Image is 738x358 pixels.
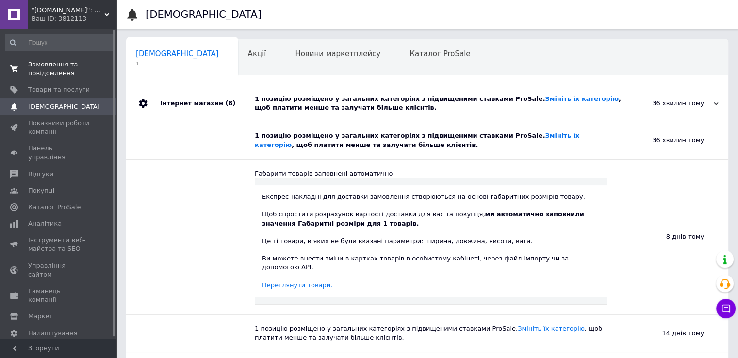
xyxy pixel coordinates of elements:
[295,49,380,58] span: Новини маркетплейсу
[28,85,90,94] span: Товари та послуги
[136,49,219,58] span: [DEMOGRAPHIC_DATA]
[262,211,584,227] b: ми автоматично заповнили значення Габаритні розміри для 1 товарів.
[28,144,90,162] span: Панель управління
[262,281,332,289] a: Переглянути товари.
[32,15,116,23] div: Ваш ID: 3812113
[146,9,262,20] h1: [DEMOGRAPHIC_DATA]
[28,170,53,179] span: Відгуки
[28,60,90,78] span: Замовлення та повідомлення
[607,122,728,159] div: 36 хвилин тому
[160,85,255,122] div: Інтернет магазин
[28,236,90,253] span: Інструменти веб-майстра та SEO
[622,99,719,108] div: 36 хвилин тому
[136,60,219,67] span: 1
[262,193,600,290] div: Експрес-накладні для доставки замовлення створюються на основі габаритних розмірів товару. Щоб сп...
[28,186,54,195] span: Покупці
[28,287,90,304] span: Гаманець компанії
[518,325,585,332] a: Змініть їх категорію
[32,6,104,15] span: "Agro-lider.com.ua": Ваш провідник у світі садівництва та городництва!
[28,261,90,279] span: Управління сайтом
[248,49,266,58] span: Акції
[255,325,607,342] div: 1 позицію розміщено у загальних категоріях з підвищеними ставками ProSale. , щоб платити менше та...
[28,312,53,321] span: Маркет
[607,315,728,352] div: 14 днів тому
[28,102,100,111] span: [DEMOGRAPHIC_DATA]
[5,34,115,51] input: Пошук
[28,329,78,338] span: Налаштування
[255,95,622,112] div: 1 позицію розміщено у загальних категоріях з підвищеними ставками ProSale. , щоб платити менше та...
[28,219,62,228] span: Аналітика
[716,299,736,318] button: Чат з покупцем
[607,160,728,314] div: 8 днів тому
[255,131,607,149] div: 1 позицію розміщено у загальних категоріях з підвищеними ставками ProSale. , щоб платити менше та...
[255,132,579,148] a: Змініть їх категорію
[255,169,607,178] div: Габарити товарів заповнені автоматично
[28,203,81,212] span: Каталог ProSale
[225,99,235,107] span: (8)
[28,119,90,136] span: Показники роботи компанії
[410,49,470,58] span: Каталог ProSale
[545,95,618,102] a: Змініть їх категорію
